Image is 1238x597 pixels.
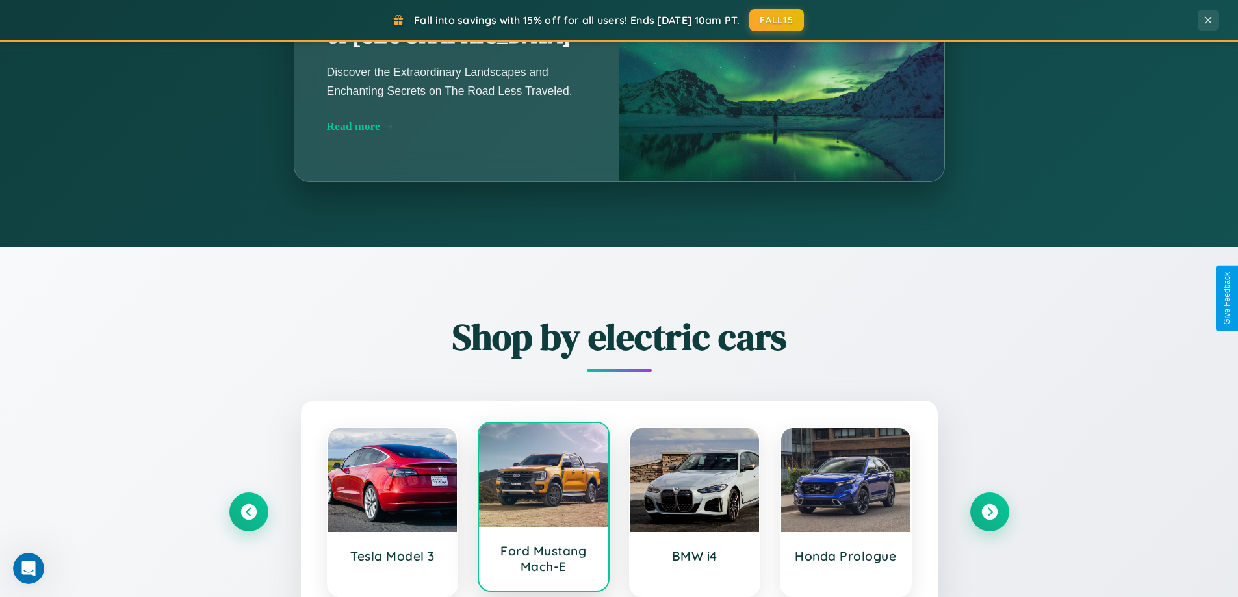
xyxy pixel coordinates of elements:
[229,312,1009,362] h2: Shop by electric cars
[643,548,747,564] h3: BMW i4
[414,14,740,27] span: Fall into savings with 15% off for all users! Ends [DATE] 10am PT.
[341,548,445,564] h3: Tesla Model 3
[492,543,595,574] h3: Ford Mustang Mach-E
[327,120,587,133] div: Read more →
[13,553,44,584] iframe: Intercom live chat
[1222,272,1232,325] div: Give Feedback
[794,548,897,564] h3: Honda Prologue
[749,9,804,31] button: FALL15
[327,63,587,99] p: Discover the Extraordinary Landscapes and Enchanting Secrets on The Road Less Traveled.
